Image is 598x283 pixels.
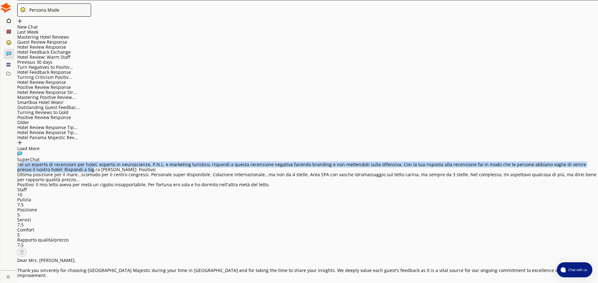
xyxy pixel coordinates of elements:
[17,110,598,115] div: Turning Reviews to Gold
[17,151,22,156] img: Close
[566,267,589,272] span: Chat with us
[17,60,598,65] p: Previous 30 days
[17,237,598,242] p: Rapporto qualità/prezzo
[1,270,17,281] a: Close
[17,157,598,162] div: SuperChat
[17,80,598,85] div: Hotel Review Response
[17,105,598,110] div: Outstanding Guest Feedbac...
[17,40,598,45] div: Guest Review Response
[17,125,598,130] div: Hotel Review Response Tip...
[20,7,26,13] img: Close
[17,35,598,40] div: Mastering Hotel Reviews
[17,258,598,263] p: Dear Mrs. [PERSON_NAME],
[17,202,598,207] p: 7,5
[17,45,598,50] div: Hotel Review Response
[17,146,598,151] p: Load More
[17,30,598,35] p: Last Week
[17,192,598,197] p: 10
[17,85,598,90] div: Positive Review Response
[17,172,598,182] p: Ottima posizione per il mare...scomodo per il centro congressi. Personale super disponibile. Cola...
[17,55,598,60] div: Hotel Review: Warm Staff
[1,3,11,13] img: Close
[17,65,598,70] div: Turn Negatives to Positiv...
[17,90,598,95] div: Hotel Review Response Str...
[17,95,598,100] div: Mastering Positive Review...
[17,75,598,80] div: Turning Criticism Positiv...
[17,19,22,24] img: Close
[17,100,598,105] div: Smartbox Hotel Woes!
[17,217,598,222] p: Servizi
[557,262,592,277] button: atlas-launcher
[17,24,598,30] p: New Chat
[17,140,22,145] img: Close
[17,222,598,227] p: 7,5
[17,130,598,135] div: Hotel Review Response Tip...
[17,135,598,140] div: Hotel Panama Majestic Rev...
[17,227,598,232] p: Comfort
[17,212,598,217] p: 5
[17,207,598,212] p: Posizione
[17,242,598,248] p: 7,5
[17,115,598,120] div: Positive Review Response
[17,248,27,257] img: Close
[27,8,59,13] div: Persona Mode
[17,70,598,75] div: Hotel Feedback Response
[17,50,598,55] div: Hotel Feedback Exchange
[17,182,598,187] p: Positivo: Il mio letto aveva per metà un cigolio insopportabile. Per fortuna ero sola e ho dormit...
[17,187,598,192] p: Staff
[17,232,598,237] p: 5
[6,275,10,279] img: Close
[17,268,598,278] p: Thank you sincerely for choosing [GEOGRAPHIC_DATA] Majestic during your time in [GEOGRAPHIC_DATA]...
[17,120,598,125] p: Older
[17,162,598,172] p: Sei un esperto di recensioni per hotel, esperto in neuroscienze, P.N.L. e marketing turistico, ri...
[17,197,598,202] p: Pulizia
